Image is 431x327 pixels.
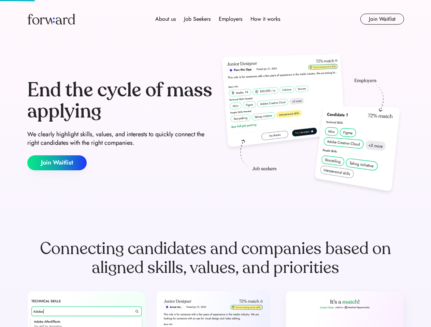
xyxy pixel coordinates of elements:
div: Job Seekers [184,15,211,23]
button: Join Waitlist [27,155,87,170]
button: Join Waitlist [360,14,404,25]
div: How it works [250,15,280,23]
div: Employers [219,15,242,23]
img: Forward logo [27,14,75,25]
img: hero-image.png [218,52,404,198]
div: About us [155,15,176,23]
div: End the cycle of mass applying [27,80,213,122]
div: We clearly highlight skills, values, and interests to quickly connect the right candidates with t... [27,130,213,147]
div: Connecting candidates and companies based on aligned skills, values, and priorities [27,239,404,277]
